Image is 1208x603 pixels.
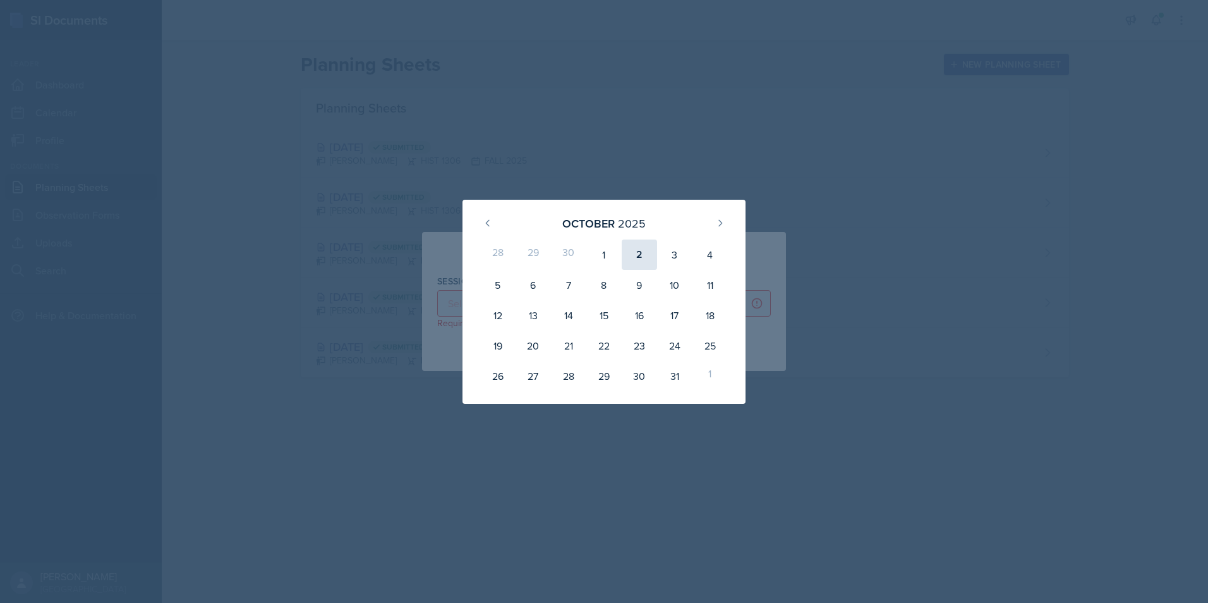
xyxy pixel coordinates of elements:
[586,270,622,300] div: 8
[480,270,516,300] div: 5
[480,331,516,361] div: 19
[657,270,692,300] div: 10
[551,361,586,391] div: 28
[516,361,551,391] div: 27
[692,331,728,361] div: 25
[692,240,728,270] div: 4
[692,300,728,331] div: 18
[692,270,728,300] div: 11
[516,270,551,300] div: 6
[480,240,516,270] div: 28
[657,240,692,270] div: 3
[586,300,622,331] div: 15
[622,300,657,331] div: 16
[551,300,586,331] div: 14
[622,270,657,300] div: 9
[586,361,622,391] div: 29
[551,331,586,361] div: 21
[586,331,622,361] div: 22
[622,331,657,361] div: 23
[657,331,692,361] div: 24
[480,300,516,331] div: 12
[622,361,657,391] div: 30
[480,361,516,391] div: 26
[622,240,657,270] div: 2
[551,270,586,300] div: 7
[562,215,615,232] div: October
[657,300,692,331] div: 17
[516,300,551,331] div: 13
[618,215,646,232] div: 2025
[692,361,728,391] div: 1
[657,361,692,391] div: 31
[551,240,586,270] div: 30
[586,240,622,270] div: 1
[516,331,551,361] div: 20
[516,240,551,270] div: 29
